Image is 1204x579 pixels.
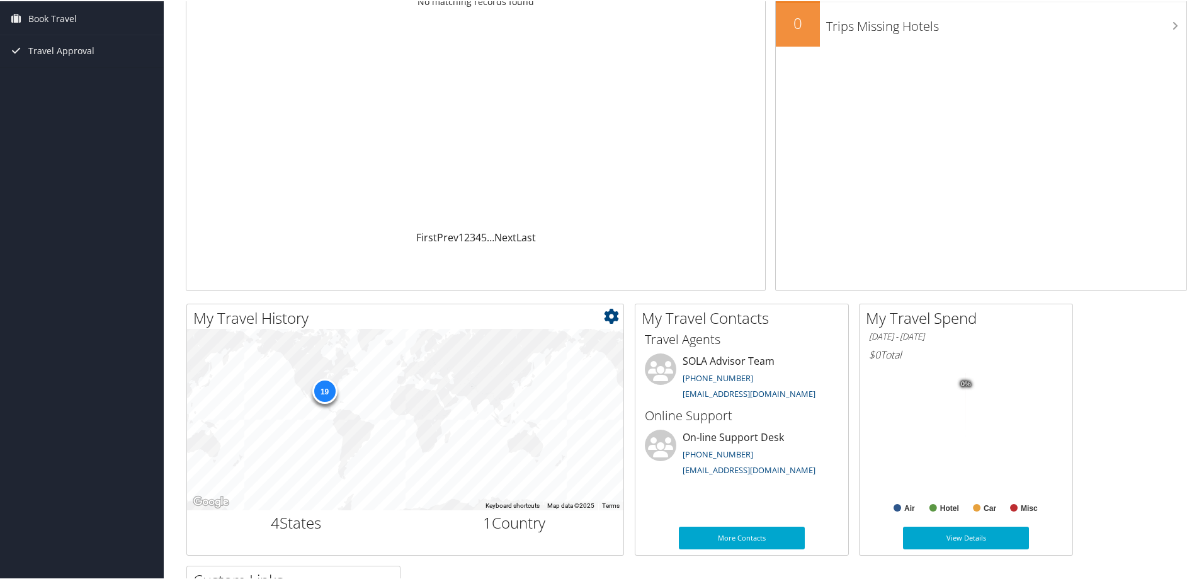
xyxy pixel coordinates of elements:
div: 19 [312,377,337,403]
h3: Trips Missing Hotels [826,10,1186,34]
text: Misc [1021,503,1038,512]
span: … [487,229,494,243]
a: More Contacts [679,525,805,548]
a: 1 [458,229,464,243]
a: 2 [464,229,470,243]
text: Air [904,503,915,512]
a: Terms (opens in new tab) [602,501,620,508]
text: Hotel [940,503,959,512]
text: Car [984,503,996,512]
img: Google [190,493,232,509]
li: On-line Support Desk [639,428,845,480]
a: 5 [481,229,487,243]
h2: My Travel Contacts [642,306,848,328]
h3: Online Support [645,406,839,423]
span: Travel Approval [28,34,94,66]
a: Next [494,229,516,243]
a: [EMAIL_ADDRESS][DOMAIN_NAME] [683,387,815,398]
a: Open this area in Google Maps (opens a new window) [190,493,232,509]
h6: Total [869,347,1063,360]
h3: Travel Agents [645,330,839,347]
a: Last [516,229,536,243]
li: SOLA Advisor Team [639,352,845,404]
h2: 0 [776,11,820,33]
h2: My Travel Spend [866,306,1072,328]
tspan: 0% [961,379,971,387]
a: 4 [475,229,481,243]
a: First [416,229,437,243]
a: View Details [903,525,1029,548]
a: 0Trips Missing Hotels [776,1,1186,45]
span: $0 [869,347,880,360]
a: Prev [437,229,458,243]
span: 4 [271,511,280,532]
h6: [DATE] - [DATE] [869,330,1063,341]
h2: Country [415,511,615,532]
h2: States [196,511,396,532]
a: [PHONE_NUMBER] [683,447,753,459]
a: 3 [470,229,475,243]
a: [PHONE_NUMBER] [683,371,753,382]
h2: My Travel History [193,306,623,328]
span: Map data ©2025 [547,501,594,508]
span: Book Travel [28,2,77,33]
button: Keyboard shortcuts [486,500,540,509]
span: 1 [483,511,492,532]
a: [EMAIL_ADDRESS][DOMAIN_NAME] [683,463,815,474]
